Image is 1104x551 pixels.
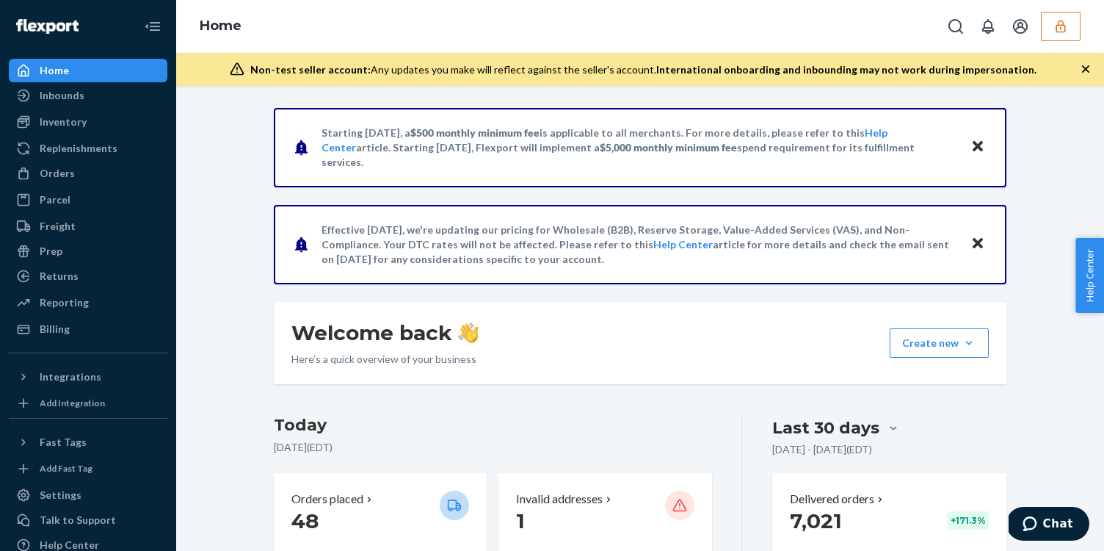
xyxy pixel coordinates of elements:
[291,352,479,367] p: Here’s a quick overview of your business
[40,244,62,259] div: Prep
[40,88,84,103] div: Inbounds
[458,323,479,343] img: hand-wave emoji
[40,269,79,284] div: Returns
[9,215,167,238] a: Freight
[772,417,879,439] div: Last 30 days
[1075,238,1104,313] button: Help Center
[516,491,603,508] p: Invalid addresses
[9,431,167,454] button: Fast Tags
[516,508,525,533] span: 1
[40,63,69,78] div: Home
[40,322,70,336] div: Billing
[291,508,319,533] span: 48
[9,188,167,212] a: Parcel
[9,317,167,341] a: Billing
[40,370,101,384] div: Integrations
[941,12,970,41] button: Open Search Box
[200,18,241,34] a: Home
[600,141,737,154] span: $5,000 monthly minimum fee
[1006,12,1035,41] button: Open account menu
[1009,507,1089,544] iframe: Opens a widget where you can chat to one of our agents
[772,442,872,457] p: [DATE] - [DATE] ( EDT )
[790,491,886,508] button: Delivered orders
[274,440,712,455] p: [DATE] ( EDT )
[9,483,167,507] a: Settings
[16,19,79,34] img: Flexport logo
[9,84,167,107] a: Inbounds
[9,240,167,263] a: Prep
[410,126,540,139] span: $500 monthly minimum fee
[9,291,167,314] a: Reporting
[40,462,92,475] div: Add Fast Tag
[40,115,87,129] div: Inventory
[948,511,989,530] div: + 171.3 %
[790,508,842,533] span: 7,021
[9,59,167,82] a: Home
[9,264,167,288] a: Returns
[968,137,987,158] button: Close
[40,219,76,234] div: Freight
[322,223,956,267] p: Effective [DATE], we're updating our pricing for Wholesale (B2B), Reserve Storage, Value-Added Se...
[40,513,116,527] div: Talk to Support
[274,414,712,437] h3: Today
[40,141,117,156] div: Replenishments
[9,137,167,160] a: Replenishments
[9,365,167,389] button: Integrations
[322,126,956,170] p: Starting [DATE], a is applicable to all merchants. For more details, please refer to this article...
[9,162,167,185] a: Orders
[40,488,81,503] div: Settings
[40,397,105,409] div: Add Integration
[653,238,713,251] a: Help Center
[9,110,167,134] a: Inventory
[138,12,167,41] button: Close Navigation
[40,166,75,181] div: Orders
[890,328,989,358] button: Create new
[40,435,87,450] div: Fast Tags
[9,395,167,412] a: Add Integration
[188,5,253,48] ol: breadcrumbs
[9,508,167,532] button: Talk to Support
[968,234,987,255] button: Close
[291,491,363,508] p: Orders placed
[40,295,89,310] div: Reporting
[973,12,1003,41] button: Open notifications
[9,460,167,478] a: Add Fast Tag
[250,63,371,76] span: Non-test seller account:
[291,320,479,346] h1: Welcome back
[40,192,70,207] div: Parcel
[250,62,1036,77] div: Any updates you make will reflect against the seller's account.
[656,63,1036,76] span: International onboarding and inbounding may not work during impersonation.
